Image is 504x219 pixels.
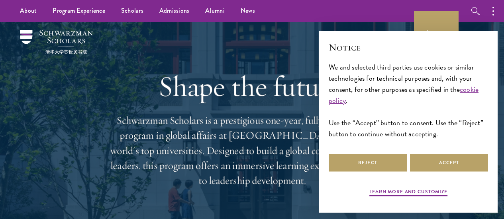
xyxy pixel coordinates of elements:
h2: Notice [329,41,488,54]
div: We and selected third parties use cookies or similar technologies for technical purposes and, wit... [329,62,488,140]
a: cookie policy [329,84,479,106]
img: Schwarzman Scholars [20,30,93,54]
h1: Shape the future. [109,70,396,103]
p: Schwarzman Scholars is a prestigious one-year, fully funded master’s program in global affairs at... [109,113,396,188]
button: Accept [410,154,488,172]
a: Apply [414,11,459,55]
button: Reject [329,154,407,172]
button: Learn more and customize [369,188,447,198]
